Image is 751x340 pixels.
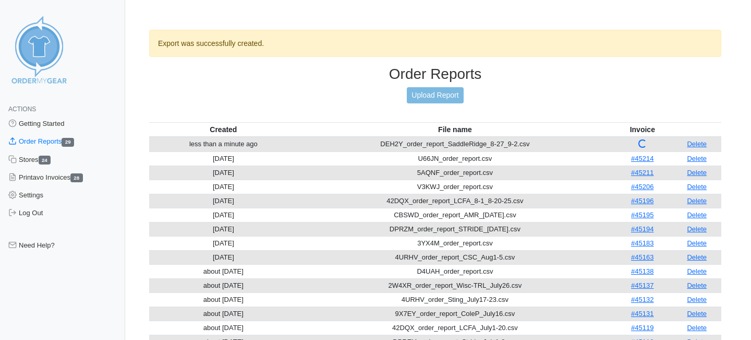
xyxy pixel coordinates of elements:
[149,180,298,194] td: [DATE]
[62,138,74,147] span: 29
[149,166,298,180] td: [DATE]
[612,122,672,137] th: Invoice
[149,65,721,83] h3: Order Reports
[149,194,298,208] td: [DATE]
[687,282,707,289] a: Delete
[687,155,707,162] a: Delete
[687,197,707,205] a: Delete
[298,180,612,194] td: V3KWJ_order_report.csv
[687,324,707,332] a: Delete
[687,239,707,247] a: Delete
[687,140,707,148] a: Delete
[631,267,653,275] a: #45138
[631,253,653,261] a: #45163
[687,211,707,219] a: Delete
[407,87,463,103] a: Upload Report
[39,156,51,165] span: 24
[631,225,653,233] a: #45194
[631,169,653,177] a: #45211
[149,208,298,222] td: [DATE]
[149,292,298,307] td: about [DATE]
[687,253,707,261] a: Delete
[298,278,612,292] td: 2W4XR_order_report_Wisc-TRL_July26.csv
[149,278,298,292] td: about [DATE]
[687,296,707,303] a: Delete
[149,30,721,57] div: Export was successfully created.
[687,183,707,191] a: Delete
[298,321,612,335] td: 42DQX_order_report_LCFA_July1-20.csv
[298,208,612,222] td: CBSWD_order_report_AMR_[DATE].csv
[298,122,612,137] th: File name
[298,236,612,250] td: 3YX4M_order_report.csv
[70,173,83,182] span: 28
[298,194,612,208] td: 42DQX_order_report_LCFA_8-1_8-20-25.csv
[149,236,298,250] td: [DATE]
[149,122,298,137] th: Created
[687,310,707,318] a: Delete
[631,239,653,247] a: #45183
[631,282,653,289] a: #45137
[631,324,653,332] a: #45119
[298,151,612,166] td: U66JN_order_report.csv
[298,250,612,264] td: 4URHV_order_report_CSC_Aug1-5.csv
[631,155,653,162] a: #45214
[631,183,653,191] a: #45206
[149,222,298,236] td: [DATE]
[298,264,612,278] td: D4UAH_order_report.csv
[631,310,653,318] a: #45131
[149,137,298,152] td: less than a minute ago
[298,166,612,180] td: 5AQNF_order_report.csv
[631,211,653,219] a: #45195
[149,307,298,321] td: about [DATE]
[687,169,707,177] a: Delete
[8,105,36,113] span: Actions
[687,225,707,233] a: Delete
[687,267,707,275] a: Delete
[298,137,612,152] td: DEH2Y_order_report_SaddleRidge_8-27_9-2.csv
[631,197,653,205] a: #45196
[631,296,653,303] a: #45132
[298,222,612,236] td: DPRZM_order_report_STRIDE_[DATE].csv
[149,264,298,278] td: about [DATE]
[149,321,298,335] td: about [DATE]
[149,250,298,264] td: [DATE]
[149,151,298,166] td: [DATE]
[298,292,612,307] td: 4URHV_order_Sting_July17-23.csv
[298,307,612,321] td: 9X7EY_order_report_ColeP_July16.csv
